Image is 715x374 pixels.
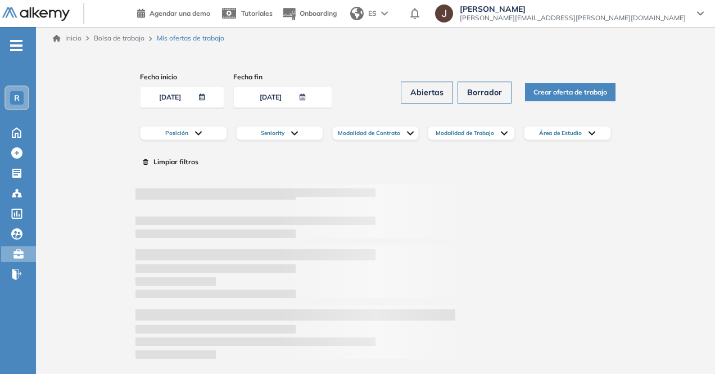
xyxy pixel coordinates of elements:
[381,11,388,16] img: arrow
[524,126,611,140] div: Área de Estudio
[332,126,419,140] div: Modalidad de Contrato
[14,93,20,102] span: R
[10,44,22,47] i: -
[137,6,210,19] a: Agendar una demo
[467,87,502,98] span: Borrador
[338,129,402,137] span: Modalidad de Contrato
[157,33,224,43] span: Mis ofertas de trabajo
[140,72,229,82] span: Fecha inicio
[150,9,210,17] span: Agendar una demo
[407,131,414,136] img: Ícono de flecha
[261,129,287,137] span: Seniority
[236,126,323,140] div: Seniority
[291,131,298,136] img: Ícono de flecha
[233,87,332,108] button: [DATE]
[53,33,82,43] a: Inicio
[460,4,686,13] span: [PERSON_NAME]
[436,129,496,137] span: Modalidad de Trabajo
[589,131,595,136] img: Ícono de flecha
[282,2,337,26] button: Onboarding
[140,126,227,140] div: Posición
[401,82,453,103] button: Abiertas
[350,7,364,20] img: world
[410,87,444,98] span: Abiertas
[533,87,607,98] span: Crear oferta de trabajo
[195,131,202,136] img: Ícono de flecha
[233,72,337,82] span: Fecha fin
[165,129,191,137] span: Posición
[525,83,616,101] button: Crear oferta de trabajo
[368,8,377,19] span: ES
[94,34,144,42] span: Bolsa de trabajo
[501,131,508,136] img: Ícono de flecha
[539,129,584,137] span: Área de Estudio
[428,126,515,140] div: Modalidad de Trabajo
[460,13,686,22] span: [PERSON_NAME][EMAIL_ADDRESS][PERSON_NAME][DOMAIN_NAME]
[241,9,273,17] span: Tutoriales
[458,82,512,103] button: Borrador
[2,7,70,21] img: Logo
[300,9,337,17] span: Onboarding
[135,154,205,170] button: Limpiar filtros
[140,87,224,108] button: [DATE]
